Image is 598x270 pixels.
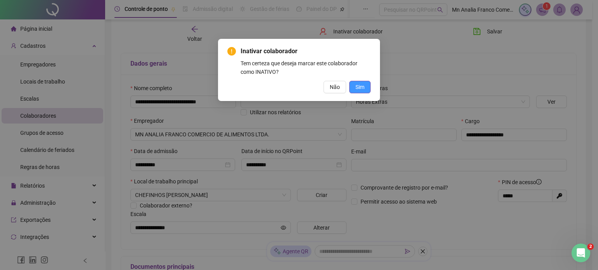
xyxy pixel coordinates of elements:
button: Sim [349,81,371,93]
button: Não [324,81,346,93]
span: Não [330,83,340,91]
span: Inativar colaborador [241,47,371,56]
iframe: Intercom live chat [572,244,590,262]
span: exclamation-circle [227,47,236,56]
span: Sim [355,83,364,91]
div: Tem certeza que deseja marcar este colaborador como INATIVO? [241,59,371,76]
span: 2 [587,244,594,250]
